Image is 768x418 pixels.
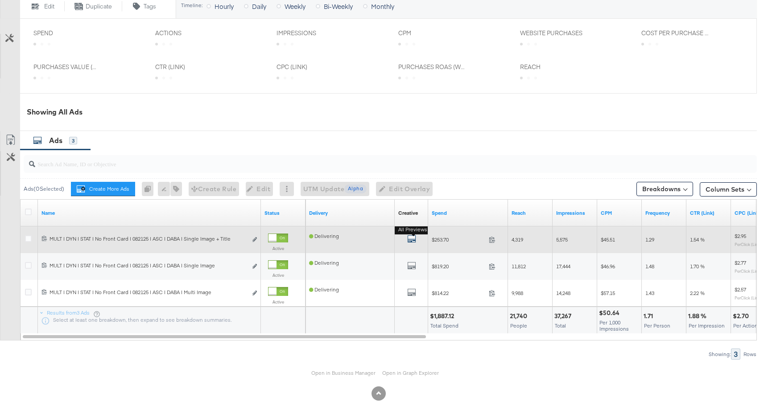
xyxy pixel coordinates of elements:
span: CPM [398,29,465,37]
div: 1.88 % [688,312,709,320]
span: Per Impression [689,322,725,329]
span: $819.20 [432,263,485,270]
sub: Per Click (Link) [735,295,761,300]
span: Total Spend [430,322,458,329]
div: MULT | DYN | STAT | No Front Card | 082125 | ASC | DABA | Multi Image [50,289,247,296]
div: Timeline: [181,2,203,8]
span: $814.22 [432,290,485,296]
div: Showing All Ads [27,107,757,117]
span: 1.54 % [690,236,705,243]
span: 17,444 [556,263,570,270]
span: 1.48 [645,263,654,270]
span: $46.96 [601,263,615,270]
div: $50.64 [599,309,622,317]
a: The total amount spent to date. [432,209,504,217]
span: PURCHASES ROAS (WEBSITE EVENTS) [398,63,465,71]
a: Ad Name. [41,209,257,217]
span: 1.43 [645,290,654,296]
div: Rows [743,351,757,357]
button: Create More Ads [71,182,135,196]
span: ACTIONS [155,29,222,37]
input: Search Ad Name, ID or Objective [35,152,690,169]
span: Delivering [309,259,339,266]
div: Showing: [708,351,731,357]
div: Creative [398,209,418,217]
div: MULT | DYN | STAT | No Front Card | 082125 | ASC | DABA | Single Image + Title [50,235,247,242]
a: Shows the current state of your Ad. [264,209,302,217]
span: 5,575 [556,236,568,243]
span: 9,988 [512,290,523,296]
span: $2.95 [735,233,746,239]
label: Active [268,299,288,305]
label: Active [268,272,288,278]
span: REACH [520,63,587,71]
span: 11,812 [512,263,526,270]
a: Reflects the ability of your Ad to achieve delivery. [309,209,391,217]
label: Active [268,246,288,251]
span: Delivering [309,286,339,293]
span: Monthly [371,2,394,11]
span: 1.70 % [690,263,705,270]
span: 14,248 [556,290,570,296]
span: Hourly [215,2,234,11]
div: 0 [142,182,158,196]
button: Tags [122,1,167,12]
div: 37,267 [554,312,574,320]
span: COST PER PURCHASE (WEBSITE EVENTS) [641,29,708,37]
div: 21,740 [510,312,530,320]
a: Open in Business Manager [311,369,376,377]
div: MULT | DYN | STAT | No Front Card | 082125 | ASC | DABA | Single Image [50,262,247,269]
span: Delivering [309,233,339,239]
a: Open in Graph Explorer [382,369,439,377]
span: PURCHASES VALUE (WEBSITE EVENTS) [33,63,100,71]
span: 1.29 [645,236,654,243]
div: Ads ( 0 Selected) [24,185,64,193]
span: WEBSITE PURCHASES [520,29,587,37]
div: $2.70 [733,312,751,320]
span: $2.57 [735,286,746,293]
button: Duplicate [64,1,122,12]
a: Shows the creative associated with your ad. [398,209,418,217]
sub: Per Click (Link) [735,268,761,274]
span: Ads [49,136,62,145]
sub: Per Click (Link) [735,242,761,247]
span: Bi-Weekly [324,2,353,11]
a: The number of clicks received on a link in your ad divided by the number of impressions. [690,209,727,217]
span: $57.15 [601,290,615,296]
a: The number of people your ad was served to. [512,209,549,217]
a: The number of times your ad was served. On mobile apps an ad is counted as served the first time ... [556,209,594,217]
button: Column Sets [700,182,757,197]
span: 4,319 [512,236,523,243]
span: $45.51 [601,236,615,243]
a: The average number of times your ad was served to each person. [645,209,683,217]
div: 1.71 [644,312,656,320]
span: Edit [44,2,54,11]
span: Duplicate [86,2,112,11]
span: Per 1,000 Impressions [599,319,629,332]
span: IMPRESSIONS [277,29,343,37]
span: Daily [252,2,266,11]
div: 3 [731,348,740,360]
span: $2.77 [735,259,746,266]
span: Total [555,322,566,329]
div: $1,887.12 [430,312,457,320]
div: 3 [69,137,77,145]
span: Weekly [285,2,306,11]
span: CPC (LINK) [277,63,343,71]
span: SPEND [33,29,100,37]
span: 2.22 % [690,290,705,296]
span: Per Action [733,322,758,329]
span: Per Person [644,322,670,329]
span: Tags [144,2,156,11]
button: Edit [20,1,64,12]
button: Breakdowns [636,182,693,196]
span: $253.70 [432,236,485,243]
span: People [510,322,527,329]
span: CTR (LINK) [155,63,222,71]
a: The average cost you've paid to have 1,000 impressions of your ad. [601,209,638,217]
